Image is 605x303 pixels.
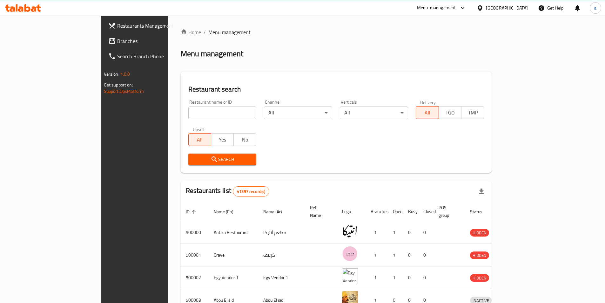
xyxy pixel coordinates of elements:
[236,135,254,144] span: No
[209,221,258,244] td: Antika Restaurant
[461,106,484,119] button: TMP
[258,266,305,289] td: Egy Vendor 1
[470,274,489,282] span: HIDDEN
[366,221,388,244] td: 1
[388,221,403,244] td: 1
[418,266,434,289] td: 0
[209,266,258,289] td: Egy Vendor 1
[419,108,436,117] span: All
[340,107,408,119] div: All
[204,28,206,36] li: /
[117,52,197,60] span: Search Branch Phone
[416,106,439,119] button: All
[181,28,492,36] nav: breadcrumb
[104,87,144,95] a: Support.OpsPlatform
[342,246,358,262] img: Crave
[594,4,596,11] span: a
[470,229,489,237] span: HIDDEN
[366,266,388,289] td: 1
[366,202,388,221] th: Branches
[258,244,305,266] td: كرييف
[181,49,243,59] h2: Menu management
[188,133,211,146] button: All
[417,4,456,12] div: Menu-management
[191,135,209,144] span: All
[441,108,459,117] span: TGO
[388,244,403,266] td: 1
[214,135,231,144] span: Yes
[439,204,457,219] span: POS group
[258,221,305,244] td: مطعم أنتيكا
[263,208,290,216] span: Name (Ar)
[403,202,418,221] th: Busy
[208,28,251,36] span: Menu management
[388,202,403,221] th: Open
[188,154,257,165] button: Search
[474,184,489,199] div: Export file
[103,18,202,33] a: Restaurants Management
[418,244,434,266] td: 0
[439,106,461,119] button: TGO
[188,85,484,94] h2: Restaurant search
[188,107,257,119] input: Search for restaurant name or ID..
[486,4,528,11] div: [GEOGRAPHIC_DATA]
[193,155,252,163] span: Search
[418,202,434,221] th: Closed
[209,244,258,266] td: Crave
[233,186,269,196] div: Total records count
[211,133,234,146] button: Yes
[214,208,242,216] span: Name (En)
[193,127,205,131] label: Upsell
[366,244,388,266] td: 1
[104,70,119,78] span: Version:
[104,81,133,89] span: Get support on:
[464,108,481,117] span: TMP
[310,204,329,219] span: Ref. Name
[342,223,358,239] img: Antika Restaurant
[264,107,332,119] div: All
[403,221,418,244] td: 0
[470,208,491,216] span: Status
[117,37,197,45] span: Branches
[337,202,366,221] th: Logo
[186,208,198,216] span: ID
[470,251,489,259] div: HIDDEN
[388,266,403,289] td: 1
[418,221,434,244] td: 0
[103,49,202,64] a: Search Branch Phone
[103,33,202,49] a: Branches
[470,252,489,259] span: HIDDEN
[117,22,197,30] span: Restaurants Management
[233,189,269,195] span: 41397 record(s)
[120,70,130,78] span: 1.0.0
[403,266,418,289] td: 0
[403,244,418,266] td: 0
[342,268,358,284] img: Egy Vendor 1
[420,100,436,104] label: Delivery
[186,186,270,196] h2: Restaurants list
[233,133,256,146] button: No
